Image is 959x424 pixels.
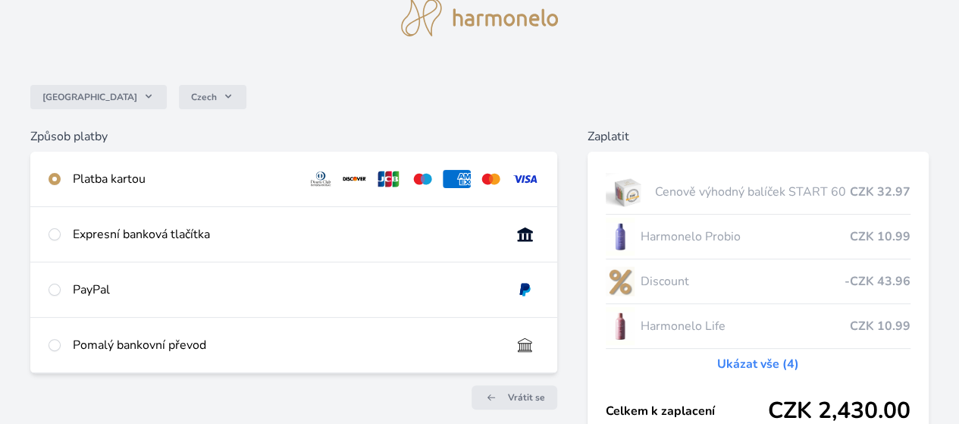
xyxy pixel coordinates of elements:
[511,281,539,299] img: paypal.svg
[850,317,910,335] span: CZK 10.99
[850,183,910,201] span: CZK 32.97
[606,173,649,211] img: start.jpg
[606,307,635,345] img: CLEAN_LIFE_se_stinem_x-lo.jpg
[191,91,217,103] span: Czech
[340,170,368,188] img: discover.svg
[511,336,539,354] img: bankTransfer_IBAN.svg
[606,262,635,300] img: discount-lo.png
[717,355,799,373] a: Ukázat vše (4)
[443,170,471,188] img: amex.svg
[655,183,850,201] span: Cenově výhodný balíček START 60
[472,385,557,410] a: Vrátit se
[73,225,499,243] div: Expresní banková tlačítka
[606,402,768,420] span: Celkem k zaplacení
[30,127,557,146] h6: Způsob platby
[588,127,929,146] h6: Zaplatit
[73,170,295,188] div: Platba kartou
[511,170,539,188] img: visa.svg
[179,85,246,109] button: Czech
[606,218,635,256] img: CLEAN_PROBIO_se_stinem_x-lo.jpg
[307,170,335,188] img: diners.svg
[511,225,539,243] img: onlineBanking_CZ.svg
[850,228,910,246] span: CZK 10.99
[42,91,137,103] span: [GEOGRAPHIC_DATA]
[375,170,403,188] img: jcb.svg
[641,272,845,291] span: Discount
[477,170,505,188] img: mc.svg
[845,272,910,291] span: -CZK 43.96
[73,336,499,354] div: Pomalý bankovní převod
[30,85,167,109] button: [GEOGRAPHIC_DATA]
[641,317,850,335] span: Harmonelo Life
[508,391,545,404] span: Vrátit se
[641,228,850,246] span: Harmonelo Probio
[409,170,437,188] img: maestro.svg
[73,281,499,299] div: PayPal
